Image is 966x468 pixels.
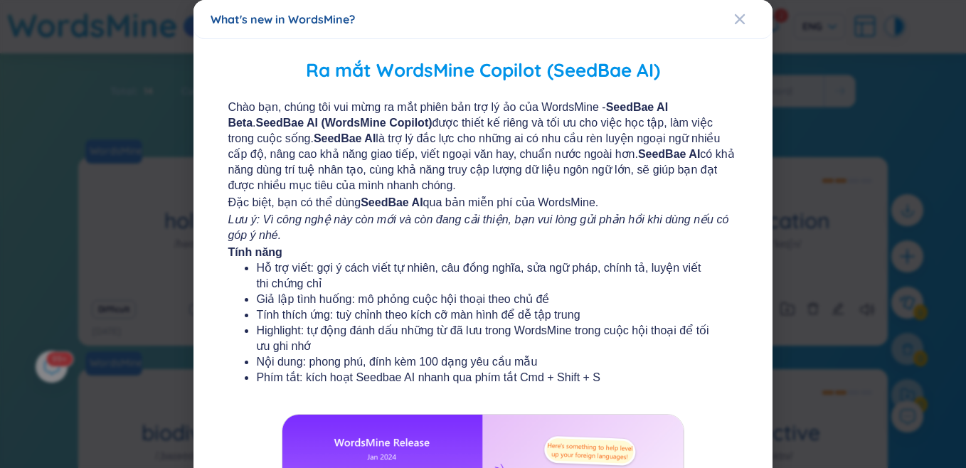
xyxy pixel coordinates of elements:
[256,307,710,323] li: Tính thích ứng: tuỳ chỉnh theo kích cỡ màn hình để dễ tập trung
[256,323,710,354] li: Highlight: tự động đánh dấu những từ đã lưu trong WordsMine trong cuộc hội thoại để tối ưu ghi nhớ
[255,117,432,129] b: SeedBae AI (WordsMine Copilot)
[228,213,728,241] i: Lưu ý: Vì công nghệ này còn mới và còn đang cải thiện, bạn vui lòng gửi phản hồi khi dùng nếu có ...
[228,195,738,211] span: Đặc biệt, bạn có thể dùng qua bản miễn phí của WordsMine.
[313,132,375,144] b: SeedBae AI
[361,196,423,208] b: SeedBae AI
[256,292,710,307] li: Giả lập tình huống: mô phỏng cuộc hội thoại theo chủ đề
[228,100,738,193] span: Chào bạn, chúng tôi vui mừng ra mắt phiên bản trợ lý ảo của WordsMine - . được thiết kế riêng và ...
[228,101,668,129] b: SeedBae AI Beta
[213,56,753,85] h2: Ra mắt WordsMine Copilot (SeedBae AI)
[228,246,282,258] b: Tính năng
[637,148,699,160] b: SeedBae AI
[256,370,710,385] li: Phím tắt: kích hoạt Seedbae AI nhanh qua phím tắt Cmd + Shift + S
[256,260,710,292] li: Hỗ trợ viết: gợi ý cách viết tự nhiên, câu đồng nghĩa, sửa ngữ pháp, chính tả, luyện viết thi chứ...
[211,11,756,27] div: What's new in WordsMine?
[256,354,710,370] li: Nội dung: phong phú, đính kèm 100 dạng yêu cầu mẫu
